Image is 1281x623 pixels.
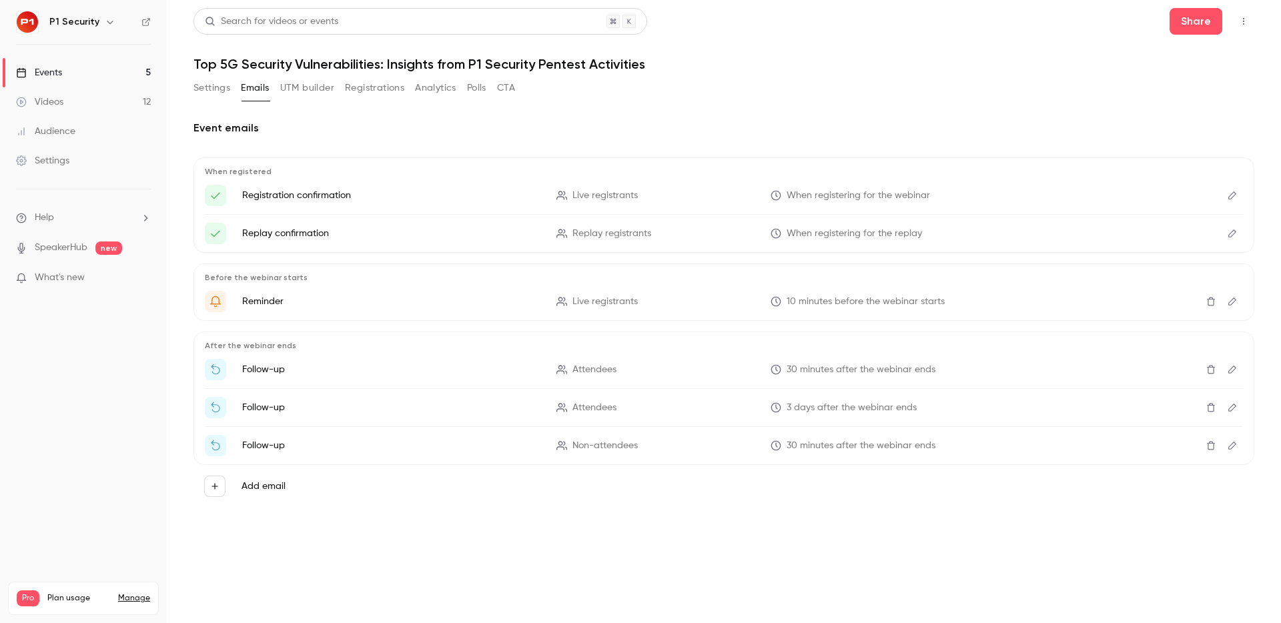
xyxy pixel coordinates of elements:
span: Replay registrants [572,227,651,241]
h6: P1 Security [49,15,99,29]
span: Plan usage [47,593,110,604]
p: After the webinar ends [205,340,1243,351]
p: Follow-up [242,401,540,414]
p: Follow-up [242,363,540,376]
button: Edit [1222,223,1243,244]
button: Analytics [415,77,456,99]
span: Help [35,211,54,225]
span: When registering for the webinar [787,189,930,203]
p: Replay confirmation [242,227,540,240]
div: Search for videos or events [205,15,338,29]
a: SpeakerHub [35,241,87,255]
p: Reminder [242,295,540,308]
li: Here's your access link to {{ event_name }}! [205,223,1243,244]
li: Watch the replay of {{ event_name }} [205,435,1243,456]
span: 30 minutes after the webinar ends [787,363,935,377]
span: 30 minutes after the webinar ends [787,439,935,453]
span: Attendees [572,401,616,415]
button: Edit [1222,435,1243,456]
p: When registered [205,166,1243,177]
div: Audience [16,125,75,138]
span: new [95,241,122,255]
div: Settings [16,154,69,167]
button: Polls [467,77,486,99]
li: Thanks for attending {{ event_name }} [205,359,1243,380]
button: Edit [1222,185,1243,206]
img: P1 Security [17,11,38,33]
h1: Top 5G Security Vulnerabilities: Insights from P1 Security Pentest Activities [193,56,1254,72]
li: Here's your access link to {{ event_name }}! [205,185,1243,206]
span: Live registrants [572,295,638,309]
p: Follow-up [242,439,540,452]
span: Attendees [572,363,616,377]
button: Delete [1200,291,1222,312]
button: Edit [1222,397,1243,418]
div: Videos [16,95,63,109]
button: Edit [1222,359,1243,380]
button: CTA [497,77,515,99]
button: Delete [1200,359,1222,380]
button: Emails [241,77,269,99]
button: UTM builder [280,77,334,99]
span: Pro [17,590,39,606]
span: Live registrants [572,189,638,203]
span: 3 days after the webinar ends [787,401,917,415]
span: 10 minutes before the webinar starts [787,295,945,309]
button: Share [1170,8,1222,35]
li: help-dropdown-opener [16,211,151,225]
button: Edit [1222,291,1243,312]
button: Settings [193,77,230,99]
li: {{ event_name }} is about to go live [205,291,1243,312]
p: Before the webinar starts [205,272,1243,283]
span: What's new [35,271,85,285]
span: Non-attendees [572,439,638,453]
div: Events [16,66,62,79]
button: Delete [1200,397,1222,418]
label: Add email [242,480,286,493]
button: Registrations [345,77,404,99]
p: Registration confirmation [242,189,540,202]
a: Manage [118,593,150,604]
h2: Event emails [193,120,1254,136]
span: When registering for the replay [787,227,922,241]
li: Concerning {{ event_name }} [205,397,1243,418]
button: Delete [1200,435,1222,456]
